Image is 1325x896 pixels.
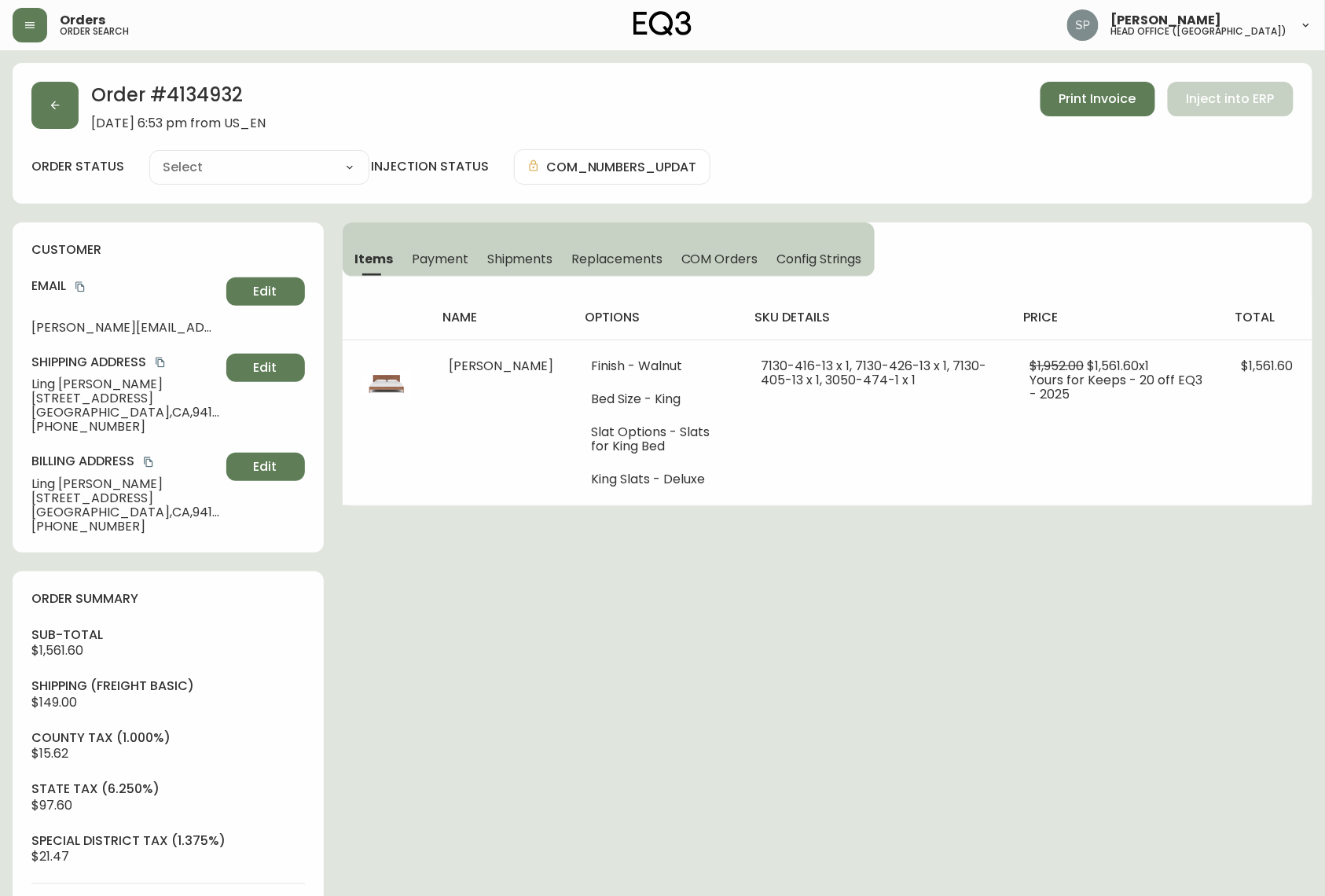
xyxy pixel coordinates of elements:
span: 7130-416-13 x 1, 7130-426-13 x 1, 7130-405-13 x 1, 3050-474-1 x 1 [761,357,986,389]
h4: Shipping Address [31,354,220,371]
h4: order summary [31,590,305,608]
span: $15.62 [31,744,68,762]
h4: county tax (1.000%) [31,729,305,747]
img: 7130-416-MC-400-1-clcto8r4u00q30194qp2uhw4k.jpg [362,359,412,409]
span: Replacements [571,251,662,267]
span: $1,561.60 [1242,357,1294,375]
h4: sub-total [31,626,305,644]
span: $1,952.00 [1030,357,1085,375]
span: [PHONE_NUMBER] [31,520,220,534]
span: Edit [254,359,277,376]
button: copy [152,354,168,370]
button: Print Invoice [1041,82,1155,116]
span: [DATE] 6:53 pm from US_EN [91,116,266,130]
h4: sku details [754,309,998,326]
h4: special district tax (1.375%) [31,832,305,850]
span: [STREET_ADDRESS] [31,391,220,406]
h4: name [443,309,560,326]
span: Config Strings [776,251,861,267]
span: [PHONE_NUMBER] [31,420,220,434]
li: King Slats - Deluxe [592,472,724,487]
span: Payment [412,251,468,267]
span: Print Invoice [1059,90,1136,108]
h4: injection status [371,158,489,175]
span: [PERSON_NAME][EMAIL_ADDRESS][DOMAIN_NAME] [31,321,220,335]
span: Items [355,251,394,267]
span: COM Orders [681,251,758,267]
span: [GEOGRAPHIC_DATA] , CA , 94114 , US [31,406,220,420]
span: [STREET_ADDRESS] [31,491,220,505]
span: Orders [60,14,105,27]
span: [PERSON_NAME] [1111,14,1222,27]
span: [PERSON_NAME] [450,357,554,375]
span: $149.00 [31,693,77,711]
label: order status [31,158,124,175]
button: Edit [226,354,305,382]
span: Ling [PERSON_NAME] [31,477,220,491]
button: Edit [226,277,305,306]
h4: customer [31,241,305,259]
h2: Order # 4134932 [91,82,266,116]
li: Bed Size - King [592,392,724,406]
li: Slat Options - Slats for King Bed [592,425,724,454]
button: copy [72,279,88,295]
h5: order search [60,27,129,36]
img: logo [633,11,692,36]
span: Edit [254,458,277,476]
button: copy [141,454,156,470]
span: $1,561.60 [31,641,83,659]
span: Yours for Keeps - 20 off EQ3 - 2025 [1030,371,1203,403]
h4: price [1024,309,1210,326]
h5: head office ([GEOGRAPHIC_DATA]) [1111,27,1287,36]
h4: Email [31,277,220,295]
button: Edit [226,453,305,481]
span: $1,561.60 x 1 [1088,357,1150,375]
h4: total [1235,309,1300,326]
span: Edit [254,283,277,300]
h4: state tax (6.250%) [31,780,305,798]
h4: Billing Address [31,453,220,470]
li: Finish - Walnut [592,359,724,373]
span: $97.60 [31,796,72,814]
h4: Shipping ( Freight Basic ) [31,678,305,695]
span: Shipments [487,251,553,267]
span: $21.47 [31,847,69,865]
span: [GEOGRAPHIC_DATA] , CA , 94114 , US [31,505,220,520]
span: Ling [PERSON_NAME] [31,377,220,391]
img: 0cb179e7bf3690758a1aaa5f0aafa0b4 [1067,9,1099,41]
h4: options [585,309,730,326]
